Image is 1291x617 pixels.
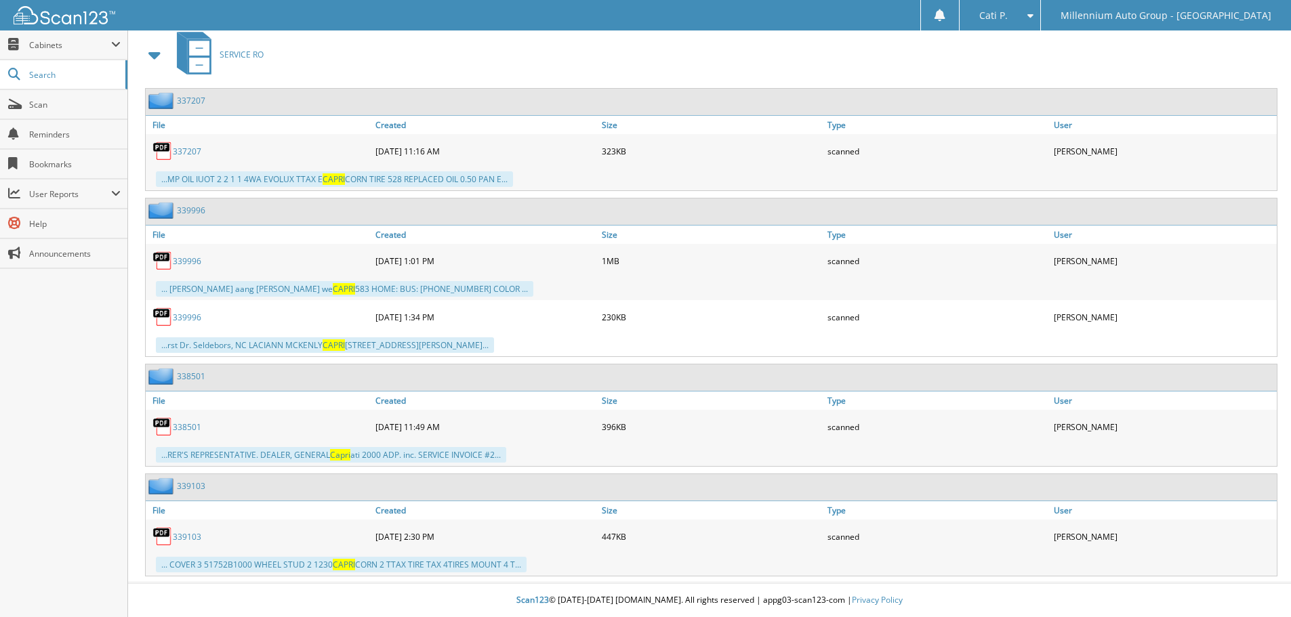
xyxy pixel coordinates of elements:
[1050,137,1277,165] div: [PERSON_NAME]
[979,12,1008,20] span: Cati P.
[1050,391,1277,410] a: User
[146,116,372,134] a: File
[173,146,201,157] a: 337207
[1223,552,1291,617] iframe: Chat Widget
[1050,303,1277,331] div: [PERSON_NAME]
[372,137,598,165] div: [DATE] 11:16 AM
[173,255,201,267] a: 339996
[29,39,111,51] span: Cabinets
[598,523,825,550] div: 447KB
[598,137,825,165] div: 323KB
[148,368,177,385] img: folder2.png
[177,205,205,216] a: 339996
[598,247,825,274] div: 1MB
[173,312,201,323] a: 339996
[1050,523,1277,550] div: [PERSON_NAME]
[156,171,513,187] div: ...MP OIL IUOT 2 2 1 1 4WA EVOLUX TTAX E CORN TIRE 528 REPLACED OIL 0.50 PAN E...
[1050,116,1277,134] a: User
[598,116,825,134] a: Size
[598,391,825,410] a: Size
[152,526,173,547] img: PDF.png
[156,557,527,572] div: ... COVER 3 51752B1000 WHEEL STUD 2 1230 CORN 2 TTAX TIRE TAX 4TIRES MOUNT 4 T...
[29,248,121,259] span: Announcements
[177,370,205,382] a: 338501
[128,584,1291,617] div: © [DATE]-[DATE] [DOMAIN_NAME]. All rights reserved | appg03-scan123-com |
[177,95,205,106] a: 337207
[372,303,598,331] div: [DATE] 1:34 PM
[1050,413,1277,440] div: [PERSON_NAME]
[173,531,201,542] a: 339103
[824,413,1050,440] div: scanned
[372,226,598,244] a: Created
[29,158,121,170] span: Bookmarks
[177,480,205,492] a: 339103
[333,559,355,570] span: CAPRI
[148,477,177,494] img: folder2.png
[29,99,121,110] span: Scan
[598,501,825,519] a: Size
[372,247,598,274] div: [DATE] 1:01 PM
[824,247,1050,274] div: scanned
[152,251,173,271] img: PDF.png
[1050,226,1277,244] a: User
[323,339,345,351] span: CAPRI
[824,501,1050,519] a: Type
[372,413,598,440] div: [DATE] 11:49 AM
[372,391,598,410] a: Created
[152,417,173,437] img: PDF.png
[333,283,355,295] span: CAPRI
[330,449,350,461] span: Capri
[173,421,201,433] a: 338501
[152,307,173,327] img: PDF.png
[156,337,494,353] div: ...rst Dr. Seldebors, NC LACIANN MCKENLY [STREET_ADDRESS][PERSON_NAME]...
[824,137,1050,165] div: scanned
[1061,12,1271,20] span: Millennium Auto Group - [GEOGRAPHIC_DATA]
[323,173,345,185] span: CAPRI
[148,202,177,219] img: folder2.png
[220,49,264,60] span: SERVICE RO
[169,28,264,81] a: SERVICE RO
[372,116,598,134] a: Created
[824,303,1050,331] div: scanned
[516,594,549,605] span: Scan123
[1050,501,1277,519] a: User
[1050,247,1277,274] div: [PERSON_NAME]
[598,303,825,331] div: 230KB
[598,226,825,244] a: Size
[372,523,598,550] div: [DATE] 2:30 PM
[156,447,506,463] div: ...RER'S REPRESENTATIVE. DEALER, GENERAL ati 2000 ADP. inc. SERVICE INVOICE #2...
[824,391,1050,410] a: Type
[824,523,1050,550] div: scanned
[14,6,115,24] img: scan123-logo-white.svg
[148,92,177,109] img: folder2.png
[156,281,533,297] div: ... [PERSON_NAME] aang [PERSON_NAME] we 583 HOME: BUS: [PHONE_NUMBER] COLOR ...
[824,116,1050,134] a: Type
[29,188,111,200] span: User Reports
[146,226,372,244] a: File
[598,413,825,440] div: 396KB
[29,129,121,140] span: Reminders
[824,226,1050,244] a: Type
[146,501,372,519] a: File
[372,501,598,519] a: Created
[29,218,121,230] span: Help
[852,594,903,605] a: Privacy Policy
[152,141,173,161] img: PDF.png
[29,69,119,81] span: Search
[146,391,372,410] a: File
